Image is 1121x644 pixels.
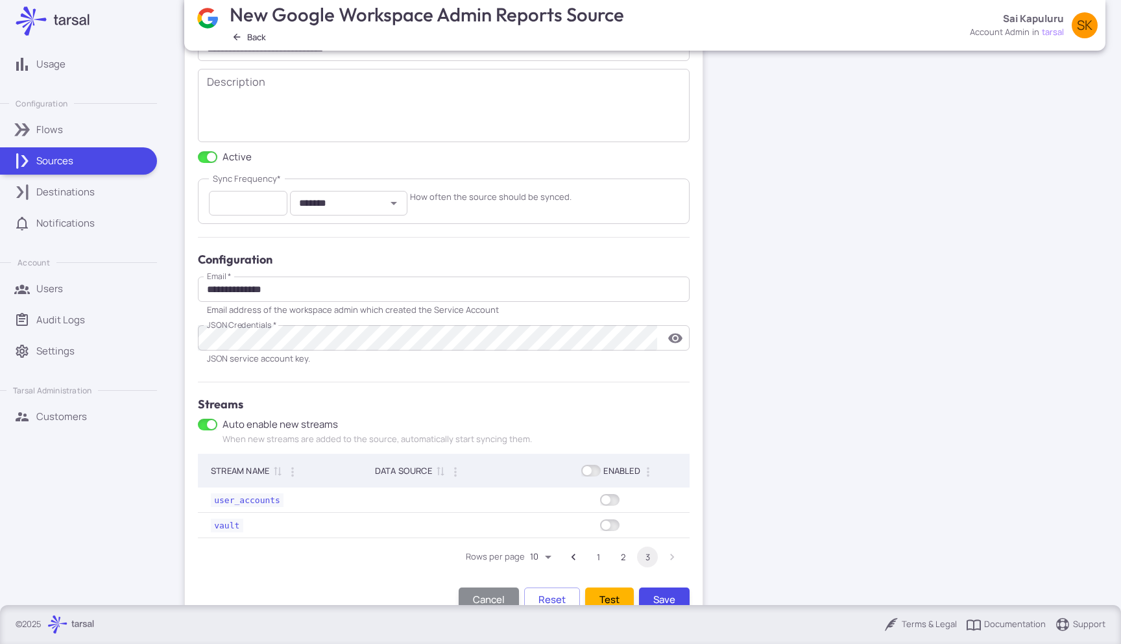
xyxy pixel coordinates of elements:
p: Notifications [36,216,95,230]
nav: pagination navigation [561,547,684,567]
button: Sai Kapuluruaccount adminintarsalSK [962,7,1105,44]
p: Destinations [36,185,95,199]
p: Account [18,257,49,268]
a: vault [211,519,243,531]
span: When new streams are added to the source, automatically start syncing them. [223,433,532,445]
button: toggle password visibility [662,325,688,351]
a: Terms & Legal [884,617,957,632]
button: Reset [524,588,580,612]
span: Sort by Stream Name ascending [269,465,285,477]
button: Test [585,588,634,612]
img: Google Workspace Admin Reports [195,6,220,31]
span: Sort by Data Source ascending [432,465,448,477]
button: Cancel [459,588,519,612]
label: Email [207,271,232,282]
span: in [1032,26,1039,39]
span: ENABLED [603,463,640,478]
button: Column Actions [445,462,466,482]
button: Go to page 1 [588,547,609,567]
span: tarsal [1042,26,1064,39]
p: Audit Logs [36,313,85,327]
p: Usage [36,57,66,71]
p: Sai Kapuluru [1003,12,1064,26]
p: © 2025 [16,618,42,631]
a: Support [1055,617,1105,632]
button: Go to page 2 [612,547,633,567]
button: Go to previous page [563,547,584,567]
p: Users [36,282,63,296]
div: account admin [970,26,1030,39]
div: JSON service account key. [207,353,681,364]
span: SK [1077,19,1092,32]
h3: New Google Workspace Admin Reports Source [230,3,627,26]
p: Tarsal Administration [13,385,91,396]
p: Sources [36,154,73,168]
legend: Sync Frequency * [209,172,285,186]
a: user_accounts [211,493,283,506]
button: Save [639,588,690,612]
label: Rows per page [466,551,525,563]
a: Documentation [966,617,1046,632]
div: Email address of the workspace admin which created the Service Account [207,304,681,315]
div: How often the source should be synced. [410,193,572,214]
div: enabled [581,463,640,478]
h5: Streams [198,395,690,414]
button: page 3 [637,547,658,567]
div: Rows per page [530,546,556,567]
label: Active [198,150,252,164]
div: Auto enable new streams [223,417,532,446]
button: Open [385,194,403,212]
button: Column Actions [282,462,303,482]
button: Column Actions [638,462,658,482]
label: JSON Credentials [207,319,276,331]
p: Customers [36,410,87,424]
h5: Configuration [198,251,690,269]
div: Stream Name [211,463,269,478]
div: Data Source [375,463,432,478]
p: Configuration [16,98,67,109]
p: Flows [36,123,63,137]
p: Settings [36,344,75,358]
button: Back [227,29,272,45]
